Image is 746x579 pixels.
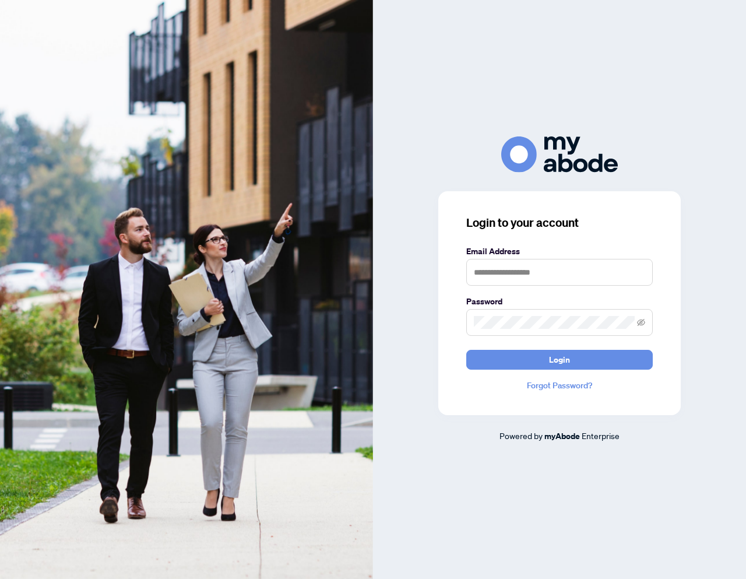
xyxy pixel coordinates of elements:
label: Password [466,295,653,308]
button: Login [466,350,653,370]
span: Enterprise [582,430,620,441]
span: eye-invisible [637,318,645,327]
span: Login [549,350,570,369]
a: Forgot Password? [466,379,653,392]
img: ma-logo [501,136,618,172]
label: Email Address [466,245,653,258]
h3: Login to your account [466,215,653,231]
span: Powered by [499,430,543,441]
a: myAbode [544,430,580,443]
